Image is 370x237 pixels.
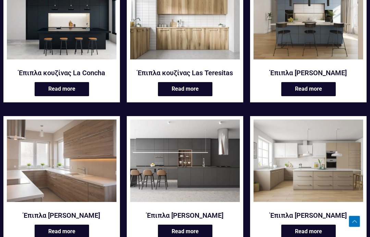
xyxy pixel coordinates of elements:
[35,82,89,96] a: Read more about “Έπιπλα κουζίνας La Concha”
[158,82,212,96] a: Read more about “Έπιπλα κουζίνας Las Teresitas”
[254,211,363,220] a: Έπιπλα [PERSON_NAME]
[130,120,240,206] a: Έπιπλα κουζίνας Oludeniz
[281,82,336,96] a: Read more about “Έπιπλα κουζίνας Matira”
[254,68,363,77] a: Έπιπλα [PERSON_NAME]
[130,211,240,220] a: Έπιπλα [PERSON_NAME]
[254,120,363,206] a: Έπιπλα κουζίνας Querim
[130,68,240,77] a: Έπιπλα κουζίνας Las Teresitas
[7,120,116,206] a: Έπιπλα κουζίνας Nudey
[7,68,116,77] a: Έπιπλα κουζίνας La Concha
[7,211,116,220] a: Έπιπλα [PERSON_NAME]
